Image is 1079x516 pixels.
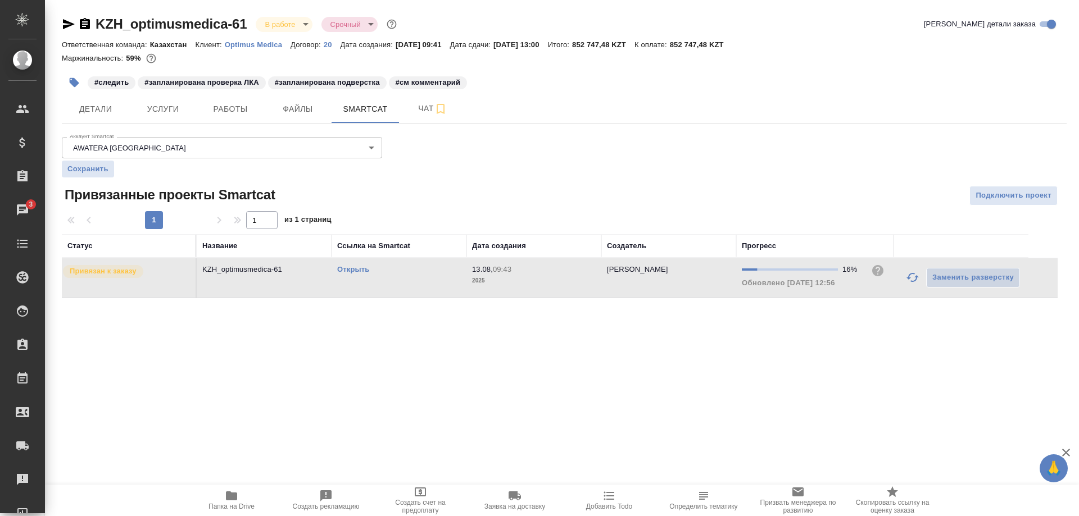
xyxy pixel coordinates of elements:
p: 2025 [472,275,596,286]
p: Ответственная команда: [62,40,150,49]
span: 🙏 [1044,456,1063,480]
p: [PERSON_NAME] [607,265,668,273]
span: Привязанные проекты Smartcat [62,186,275,204]
span: Файлы [271,102,325,116]
p: [DATE] 09:41 [396,40,450,49]
button: Обновить прогресс [899,264,926,291]
a: Optimus Medica [225,39,291,49]
p: Клиент: [195,40,224,49]
p: Договор: [291,40,324,49]
div: Дата создания [472,240,526,252]
div: 16% [842,264,862,275]
svg: Подписаться [434,102,447,116]
p: #следить [94,77,129,88]
p: 13.08, [472,265,493,273]
a: Открыть [337,265,369,273]
a: KZH_optimusmedica-61 [96,16,247,31]
span: Smartcat [338,102,392,116]
a: 3 [3,196,42,224]
button: AWATERA [GEOGRAPHIC_DATA] [70,143,189,153]
span: Сохранить [67,163,108,175]
button: Доп статусы указывают на важность/срочность заказа [384,17,399,31]
button: Скопировать ссылку [78,17,92,31]
p: KZH_optimusmedica-61 [202,264,326,275]
div: Прогресс [742,240,776,252]
p: Казахстан [150,40,196,49]
button: Сохранить [62,161,114,177]
a: 20 [324,39,341,49]
p: Привязан к заказу [70,266,137,277]
button: Подключить проект [969,186,1058,206]
button: Скопировать ссылку для ЯМессенджера [62,17,75,31]
div: Статус [67,240,93,252]
span: Подключить проект [976,189,1051,202]
div: Название [202,240,237,252]
span: запланирована проверка ЛКА [137,77,266,86]
p: #см комментарий [396,77,460,88]
span: [PERSON_NAME] детали заказа [924,19,1036,30]
div: В работе [321,17,378,32]
p: Дата создания: [341,40,396,49]
p: #запланирована подверстка [275,77,380,88]
span: Обновлено [DATE] 12:56 [742,278,835,287]
p: 59% [126,54,143,62]
button: 46722.42 RUB; [144,51,158,66]
p: 852 747,48 KZT [572,40,634,49]
p: [DATE] 13:00 [493,40,548,49]
button: Заменить разверстку [926,268,1020,287]
div: Создатель [607,240,646,252]
p: Дата сдачи: [450,40,493,49]
span: Работы [203,102,257,116]
span: следить [87,77,137,86]
p: К оплате: [634,40,670,49]
button: 🙏 [1040,454,1068,482]
span: Детали [69,102,123,116]
p: 20 [324,40,341,49]
p: Маржинальность: [62,54,126,62]
div: Ссылка на Smartcat [337,240,410,252]
span: Чат [406,102,460,116]
button: Добавить тэг [62,70,87,95]
div: В работе [256,17,312,32]
button: В работе [261,20,298,29]
p: 09:43 [493,265,511,273]
span: 3 [22,199,39,210]
p: #запланирована проверка ЛКА [144,77,259,88]
span: из 1 страниц [284,213,332,229]
button: Срочный [327,20,364,29]
p: Optimus Medica [225,40,291,49]
p: 852 747,48 KZT [670,40,732,49]
span: Услуги [136,102,190,116]
div: AWATERA [GEOGRAPHIC_DATA] [62,137,382,158]
span: Заменить разверстку [932,271,1014,284]
p: Итого: [548,40,572,49]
